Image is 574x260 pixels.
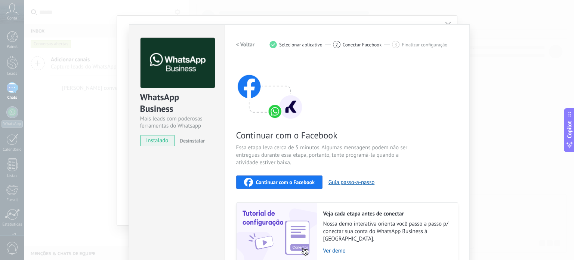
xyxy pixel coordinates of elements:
[236,38,255,51] button: < Voltar
[141,38,215,88] img: logo_main.png
[335,42,338,48] span: 2
[236,129,414,141] span: Continuar com o Facebook
[140,91,214,115] div: WhatsApp Business
[328,179,374,186] button: Guia passo-a-passo
[141,135,175,146] span: instalado
[323,220,450,243] span: Nossa demo interativa orienta você passo a passo p/ conectar sua conta do WhatsApp Business à [GE...
[236,175,323,189] button: Continuar com o Facebook
[323,210,450,217] h2: Veja cada etapa antes de conectar
[256,180,315,185] span: Continuar com o Facebook
[140,115,214,129] div: Mais leads com poderosas ferramentas do Whatsapp
[402,42,447,48] span: Finalizar configuração
[236,144,414,166] span: Essa etapa leva cerca de 5 minutos. Algumas mensagens podem não ser entregues durante essa etapa,...
[177,135,205,146] button: Desinstalar
[180,137,205,144] span: Desinstalar
[323,247,450,254] a: Ver demo
[395,42,397,48] span: 3
[279,42,323,48] span: Selecionar aplicativo
[566,121,573,138] span: Copilot
[343,42,382,48] span: Conectar Facebook
[236,60,303,120] img: connect with facebook
[236,41,255,48] h2: < Voltar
